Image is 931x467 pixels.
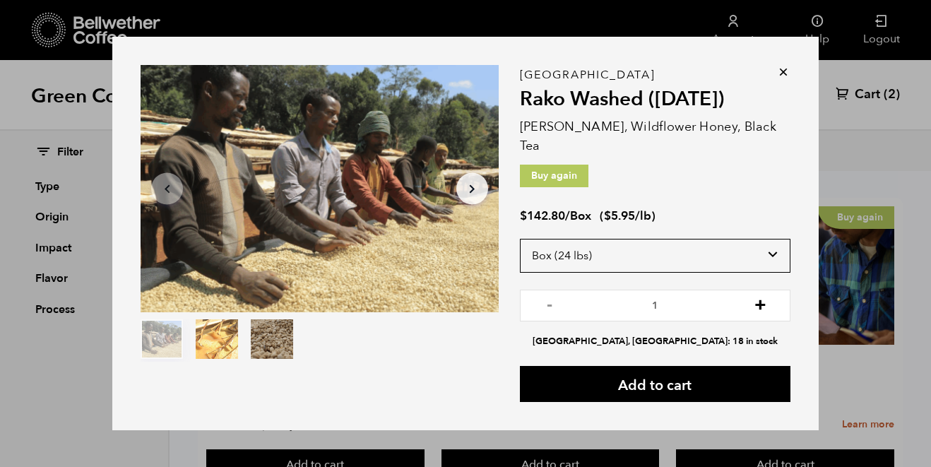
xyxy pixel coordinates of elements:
[604,208,635,224] bdi: 5.95
[600,208,656,224] span: ( )
[541,297,559,311] button: -
[520,88,790,112] h2: Rako Washed ([DATE])
[520,366,790,402] button: Add to cart
[520,335,790,348] li: [GEOGRAPHIC_DATA], [GEOGRAPHIC_DATA]: 18 in stock
[520,117,790,155] p: [PERSON_NAME], Wildflower Honey, Black Tea
[635,208,651,224] span: /lb
[604,208,611,224] span: $
[565,208,570,224] span: /
[752,297,769,311] button: +
[520,208,527,224] span: $
[520,165,588,187] p: Buy again
[570,208,591,224] span: Box
[520,208,565,224] bdi: 142.80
